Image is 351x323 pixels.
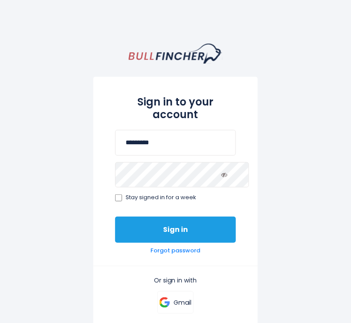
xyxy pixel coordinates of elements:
[126,194,196,201] span: Stay signed in for a week
[115,96,236,121] h2: Sign in to your account
[151,247,201,255] a: Forgot password
[157,291,193,314] a: Gmail
[115,276,236,284] p: Or sign in with
[174,299,191,306] p: Gmail
[129,44,222,64] a: homepage
[115,194,122,201] input: Stay signed in for a week
[115,217,236,243] button: Sign in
